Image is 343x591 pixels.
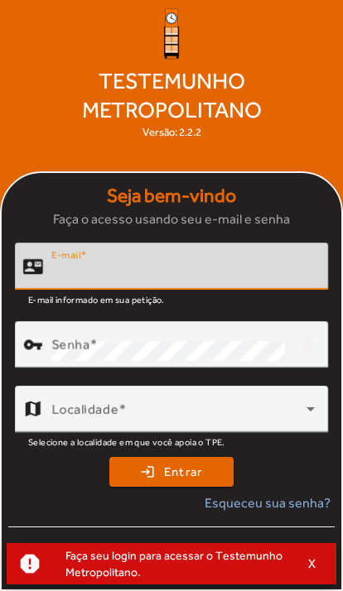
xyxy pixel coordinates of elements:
[308,556,316,571] span: X
[51,249,80,261] mat-label: E-mail
[28,290,165,308] mat-hint: E-mail informado em sua petição.
[51,337,90,353] mat-label: Senha
[51,401,118,417] mat-label: Localidade
[23,334,43,354] mat-icon: vpn_key
[23,399,43,419] mat-icon: map
[164,463,203,482] span: Entrar
[205,493,331,513] span: Esqueceu sua senha?
[28,432,225,450] mat-hint: Selecione a localidade em que você apoia o TPE.
[53,209,290,229] span: Faça o acesso usando seu e-mail e senha
[52,544,292,584] div: Faça seu login para acessar o Testemunho Metropolitano.
[23,257,43,276] mat-icon: contact_mail
[17,551,42,576] mat-icon: report
[107,181,236,210] strong: Seja bem-vindo
[109,457,234,487] button: Entrar
[292,556,333,571] button: X
[143,124,201,141] div: Versão: 2.2.2
[288,324,328,364] mat-icon: visibility_off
